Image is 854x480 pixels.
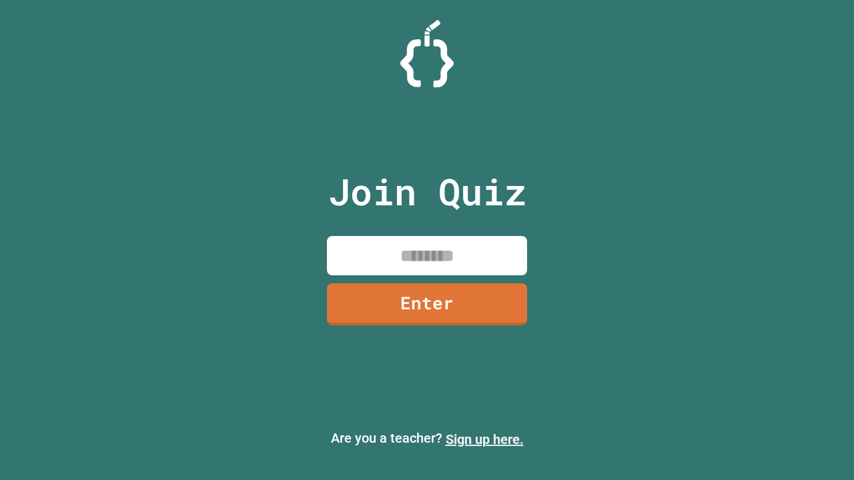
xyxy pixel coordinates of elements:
p: Are you a teacher? [11,428,843,449]
iframe: chat widget [743,369,841,425]
iframe: chat widget [798,427,841,467]
a: Enter [327,283,527,325]
a: Sign up here. [446,431,524,447]
img: Logo.svg [400,20,454,87]
p: Join Quiz [328,164,526,219]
